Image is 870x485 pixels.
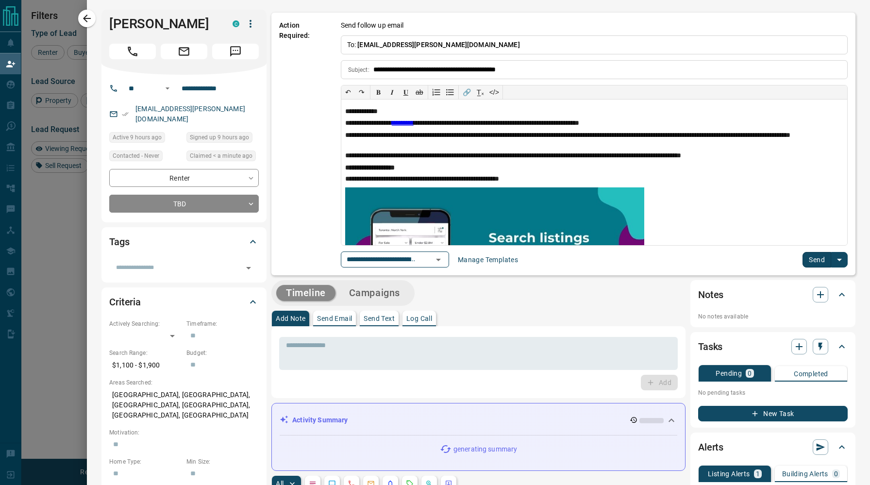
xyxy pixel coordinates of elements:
button: Open [242,261,255,275]
h2: Notes [698,287,723,302]
div: Mon Sep 15 2025 [186,132,259,146]
p: Send Text [364,315,395,322]
button: 𝑰 [385,85,399,99]
p: Completed [794,370,828,377]
p: Listing Alerts [708,470,750,477]
p: No notes available [698,312,848,321]
button: Send [803,252,831,268]
button: 𝐁 [372,85,385,99]
button: Timeline [276,285,335,301]
p: $1,100 - $1,900 [109,357,182,373]
span: Active 9 hours ago [113,133,162,142]
p: Search Range: [109,349,182,357]
button: Bullet list [443,85,457,99]
div: Renter [109,169,259,187]
p: Log Call [406,315,432,322]
span: Call [109,44,156,59]
span: Message [212,44,259,59]
s: ab [416,88,423,96]
div: Mon Sep 15 2025 [109,132,182,146]
p: Budget: [186,349,259,357]
div: Activity Summary [280,411,677,429]
button: ab [413,85,426,99]
div: Mon Sep 15 2025 [186,151,259,164]
button: </> [487,85,501,99]
p: Send Email [317,315,352,322]
p: 0 [834,470,838,477]
button: T̲ₓ [474,85,487,99]
p: Areas Searched: [109,378,259,387]
button: New Task [698,406,848,421]
h2: Tasks [698,339,722,354]
p: Action Required: [279,20,326,268]
button: 🔗 [460,85,474,99]
h1: [PERSON_NAME] [109,16,218,32]
button: Campaigns [339,285,410,301]
a: [EMAIL_ADDRESS][PERSON_NAME][DOMAIN_NAME] [135,105,245,123]
span: Contacted - Never [113,151,159,161]
h2: Tags [109,234,129,250]
svg: Email Verified [122,111,129,117]
h2: Alerts [698,439,723,455]
p: Activity Summary [292,415,348,425]
p: Building Alerts [782,470,828,477]
span: Email [161,44,207,59]
button: ↶ [341,85,355,99]
p: [GEOGRAPHIC_DATA], [GEOGRAPHIC_DATA], [GEOGRAPHIC_DATA], [GEOGRAPHIC_DATA], [GEOGRAPHIC_DATA], [G... [109,387,259,423]
p: Pending [716,370,742,377]
span: Claimed < a minute ago [190,151,252,161]
div: split button [803,252,848,268]
div: Tags [109,230,259,253]
span: 𝐔 [403,88,408,96]
span: Signed up 9 hours ago [190,133,249,142]
div: Notes [698,283,848,306]
p: No pending tasks [698,385,848,400]
p: generating summary [453,444,517,454]
h2: Criteria [109,294,141,310]
p: Home Type: [109,457,182,466]
button: Open [432,253,445,267]
p: To: [341,35,848,54]
p: Timeframe: [186,319,259,328]
p: Add Note [276,315,305,322]
p: Subject: [348,66,369,74]
p: Min Size: [186,457,259,466]
button: Manage Templates [452,252,524,268]
div: Tasks [698,335,848,358]
button: Numbered list [430,85,443,99]
p: Actively Searching: [109,319,182,328]
p: 0 [748,370,752,377]
img: search_like_a_pro.jpg [345,187,644,318]
p: Send follow up email [341,20,404,31]
button: Open [162,83,173,94]
p: Motivation: [109,428,259,437]
div: Criteria [109,290,259,314]
div: Alerts [698,435,848,459]
div: TBD [109,195,259,213]
button: 𝐔 [399,85,413,99]
button: ↷ [355,85,368,99]
p: 1 [756,470,760,477]
span: [EMAIL_ADDRESS][PERSON_NAME][DOMAIN_NAME] [357,41,519,49]
div: condos.ca [233,20,239,27]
